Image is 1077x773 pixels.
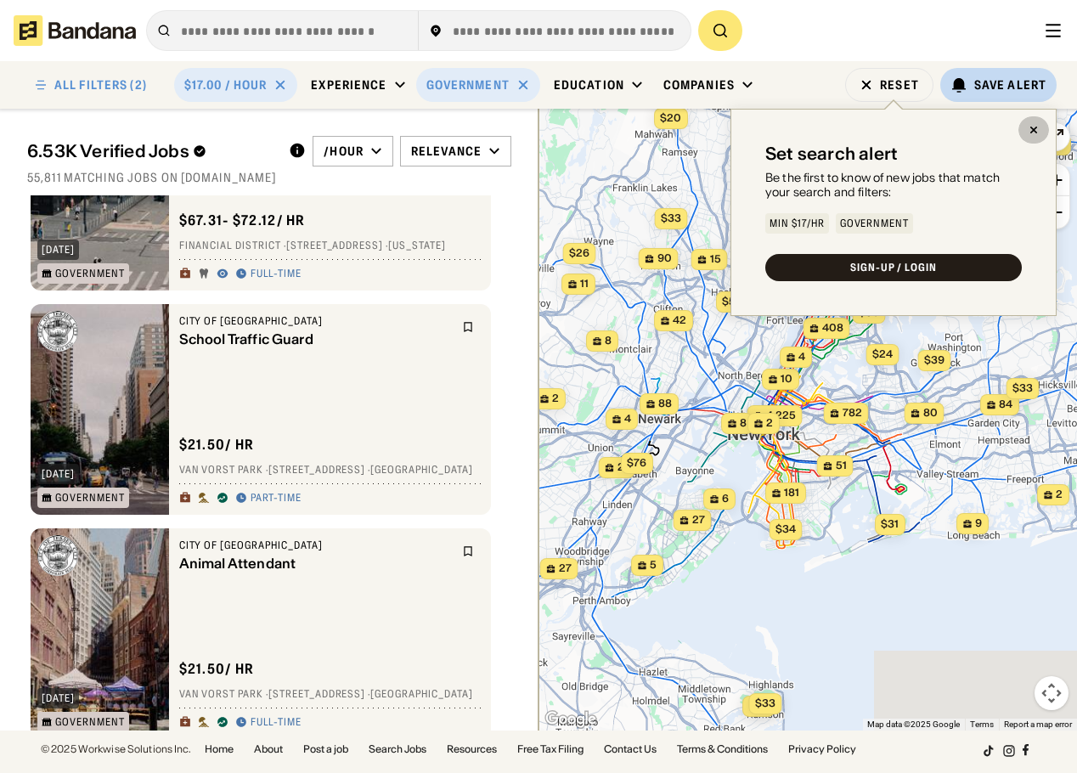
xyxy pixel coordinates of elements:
[624,412,631,426] span: 4
[923,406,938,420] span: 80
[369,744,426,754] a: Search Jobs
[740,416,747,431] span: 8
[179,464,481,477] div: Van Vorst Park · [STREET_ADDRESS] · [GEOGRAPHIC_DATA]
[411,144,482,159] div: Relevance
[55,493,125,503] div: Government
[426,77,510,93] div: Government
[517,744,584,754] a: Free Tax Filing
[650,558,657,573] span: 5
[604,744,657,754] a: Contact Us
[179,688,481,702] div: Van Vorst Park · [STREET_ADDRESS] · [GEOGRAPHIC_DATA]
[660,111,681,124] span: $20
[55,268,125,279] div: Government
[658,397,672,411] span: 88
[569,246,589,259] span: $26
[605,334,612,348] span: 8
[324,144,364,159] div: /hour
[55,717,125,727] div: Government
[766,416,773,431] span: 2
[251,492,302,505] div: Part-time
[251,716,302,730] div: Full-time
[27,141,275,161] div: 6.53K Verified Jobs
[657,251,672,266] span: 90
[14,15,136,46] img: Bandana logotype
[970,719,994,729] a: Terms (opens in new tab)
[975,516,982,531] span: 9
[37,311,78,352] img: City of Jersey City logo
[867,719,960,729] span: Map data ©2025 Google
[179,556,452,572] div: Animal Attendant
[766,409,796,423] span: 4,225
[924,353,944,366] span: $39
[447,744,497,754] a: Resources
[27,170,511,185] div: 55,811 matching jobs on [DOMAIN_NAME]
[554,77,624,93] div: Education
[850,262,937,273] div: SIGN-UP / LOGIN
[722,492,729,506] span: 6
[254,744,283,754] a: About
[179,212,306,229] div: $ 67.31 - $72.12 / hr
[27,195,511,731] div: grid
[881,517,899,530] span: $31
[552,392,559,406] span: 2
[179,539,452,552] div: City of [GEOGRAPHIC_DATA]
[1035,676,1069,710] button: Map camera controls
[872,347,893,360] span: $24
[798,350,805,364] span: 4
[722,295,740,308] span: $51
[251,268,302,281] div: Full-time
[843,406,862,420] span: 782
[836,459,847,473] span: 51
[673,313,686,328] span: 42
[205,744,234,754] a: Home
[710,252,721,267] span: 15
[179,331,452,347] div: School Traffic Guard
[179,660,255,678] div: $ 21.50 / hr
[179,240,481,253] div: Financial District · [STREET_ADDRESS] · [US_STATE]
[692,513,705,528] span: 27
[880,79,919,91] div: Reset
[999,398,1012,412] span: 84
[840,218,910,229] div: Government
[784,486,799,500] span: 181
[543,708,599,731] img: Google
[781,372,792,386] span: 10
[179,436,255,454] div: $ 21.50 / hr
[1012,381,1033,394] span: $33
[580,277,589,291] span: 11
[1056,488,1063,502] span: 2
[543,708,599,731] a: Open this area in Google Maps (opens a new window)
[303,744,348,754] a: Post a job
[54,79,147,91] div: ALL FILTERS (2)
[42,469,75,479] div: [DATE]
[770,218,825,229] div: Min $17/hr
[41,744,191,754] div: © 2025 Workwise Solutions Inc.
[788,744,856,754] a: Privacy Policy
[42,245,75,255] div: [DATE]
[755,697,775,709] span: $33
[627,456,646,469] span: $76
[765,171,1022,200] div: Be the first to know of new jobs that match your search and filters:
[42,693,75,703] div: [DATE]
[311,77,386,93] div: Experience
[663,77,735,93] div: Companies
[775,522,796,535] span: $34
[37,535,78,576] img: City of Jersey City logo
[822,321,843,336] span: 408
[184,77,268,93] div: $17.00 / hour
[661,212,681,224] span: $33
[179,314,452,328] div: City of [GEOGRAPHIC_DATA]
[617,460,629,475] span: 21
[559,561,572,576] span: 27
[1004,719,1072,729] a: Report a map error
[677,744,768,754] a: Terms & Conditions
[765,144,898,164] div: Set search alert
[974,77,1046,93] div: Save Alert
